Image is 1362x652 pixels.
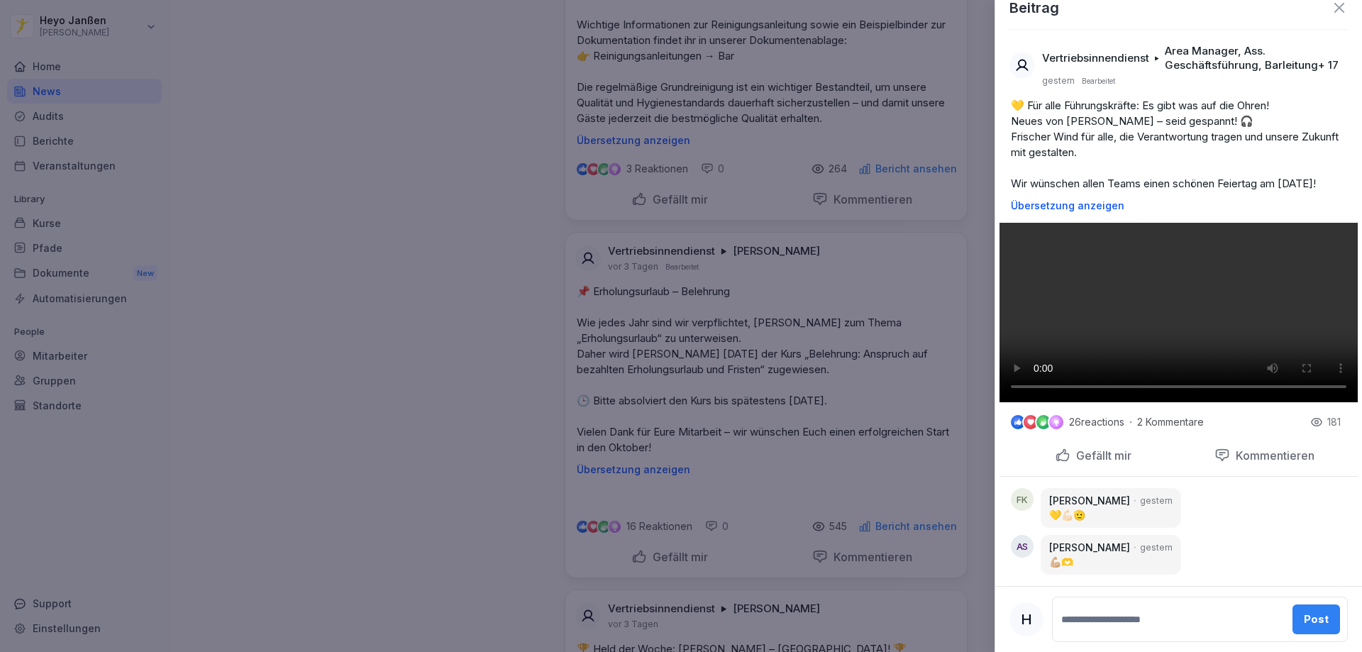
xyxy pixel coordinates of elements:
[1082,75,1115,87] p: Bearbeitet
[1140,541,1173,554] p: gestern
[1042,75,1075,87] p: gestern
[1165,44,1341,72] p: Area Manager, Ass. Geschäftsführung, Barleitung + 17
[1140,494,1173,507] p: gestern
[1009,602,1043,636] div: H
[1011,98,1346,192] p: 💛 Für alle Führungskräfte: Es gibt was auf die Ohren! Neues von [PERSON_NAME] – seid gespannt! 🎧 ...
[1327,415,1341,429] p: 181
[1011,488,1034,511] div: FK
[1292,604,1340,634] button: Post
[1304,612,1329,627] div: Post
[1049,555,1173,569] p: 💪🏼🫶
[1049,494,1130,508] p: [PERSON_NAME]
[1011,535,1034,558] div: AS
[1042,51,1149,65] p: Vertriebsinnendienst
[1230,448,1314,463] p: Kommentieren
[1137,416,1215,428] p: 2 Kommentare
[1049,508,1173,522] p: 💛💪🏻🫡
[1011,200,1346,211] p: Übersetzung anzeigen
[1049,541,1130,555] p: [PERSON_NAME]
[1070,448,1131,463] p: Gefällt mir
[1069,416,1124,428] p: 26 reactions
